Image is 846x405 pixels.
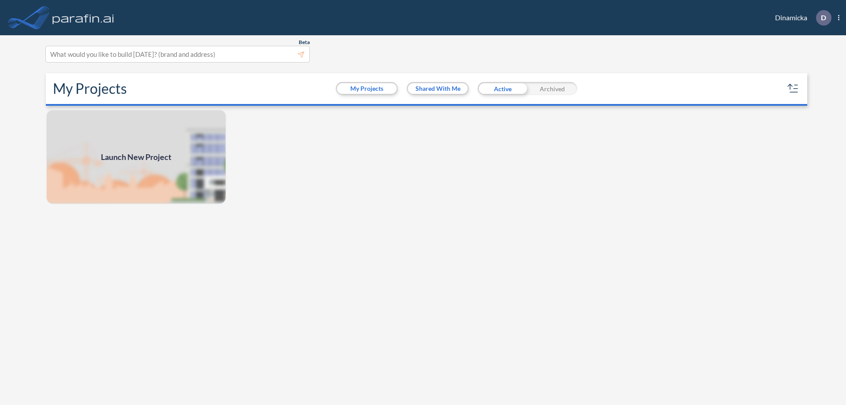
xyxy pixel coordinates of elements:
[46,109,226,204] a: Launch New Project
[786,82,800,96] button: sort
[46,109,226,204] img: add
[53,80,127,97] h2: My Projects
[762,10,839,26] div: Dinamicka
[478,82,527,95] div: Active
[408,83,468,94] button: Shared With Me
[299,39,310,46] span: Beta
[337,83,397,94] button: My Projects
[51,9,116,26] img: logo
[821,14,826,22] p: D
[527,82,577,95] div: Archived
[101,151,171,163] span: Launch New Project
